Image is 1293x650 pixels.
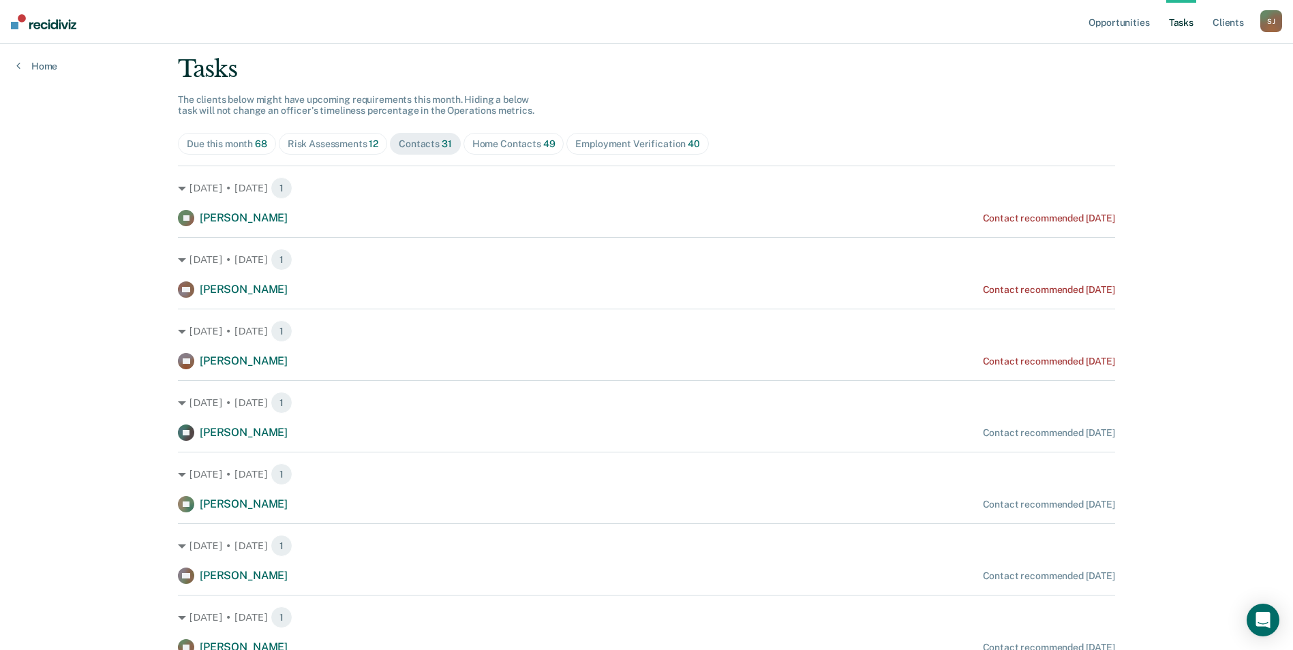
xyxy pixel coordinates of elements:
[1260,10,1282,32] div: S J
[543,138,556,149] span: 49
[178,94,534,117] span: The clients below might have upcoming requirements this month. Hiding a below task will not chang...
[178,463,1115,485] div: [DATE] • [DATE] 1
[983,570,1115,582] div: Contact recommended [DATE]
[271,392,292,414] span: 1
[200,426,288,439] span: [PERSON_NAME]
[369,138,378,149] span: 12
[16,60,57,72] a: Home
[178,606,1115,628] div: [DATE] • [DATE] 1
[472,138,556,150] div: Home Contacts
[271,535,292,557] span: 1
[983,427,1115,439] div: Contact recommended [DATE]
[178,249,1115,270] div: [DATE] • [DATE] 1
[1260,10,1282,32] button: SJ
[178,55,1115,83] div: Tasks
[1247,604,1279,636] div: Open Intercom Messenger
[271,606,292,628] span: 1
[11,14,76,29] img: Recidiviz
[178,177,1115,199] div: [DATE] • [DATE] 1
[200,211,288,224] span: [PERSON_NAME]
[983,499,1115,510] div: Contact recommended [DATE]
[271,177,292,199] span: 1
[178,535,1115,557] div: [DATE] • [DATE] 1
[200,283,288,296] span: [PERSON_NAME]
[688,138,700,149] span: 40
[271,249,292,270] span: 1
[983,213,1115,224] div: Contact recommended [DATE]
[575,138,699,150] div: Employment Verification
[983,356,1115,367] div: Contact recommended [DATE]
[200,354,288,367] span: [PERSON_NAME]
[200,497,288,510] span: [PERSON_NAME]
[983,284,1115,296] div: Contact recommended [DATE]
[442,138,452,149] span: 31
[187,138,267,150] div: Due this month
[399,138,452,150] div: Contacts
[178,392,1115,414] div: [DATE] • [DATE] 1
[271,463,292,485] span: 1
[255,138,267,149] span: 68
[178,320,1115,342] div: [DATE] • [DATE] 1
[200,569,288,582] span: [PERSON_NAME]
[288,138,378,150] div: Risk Assessments
[271,320,292,342] span: 1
